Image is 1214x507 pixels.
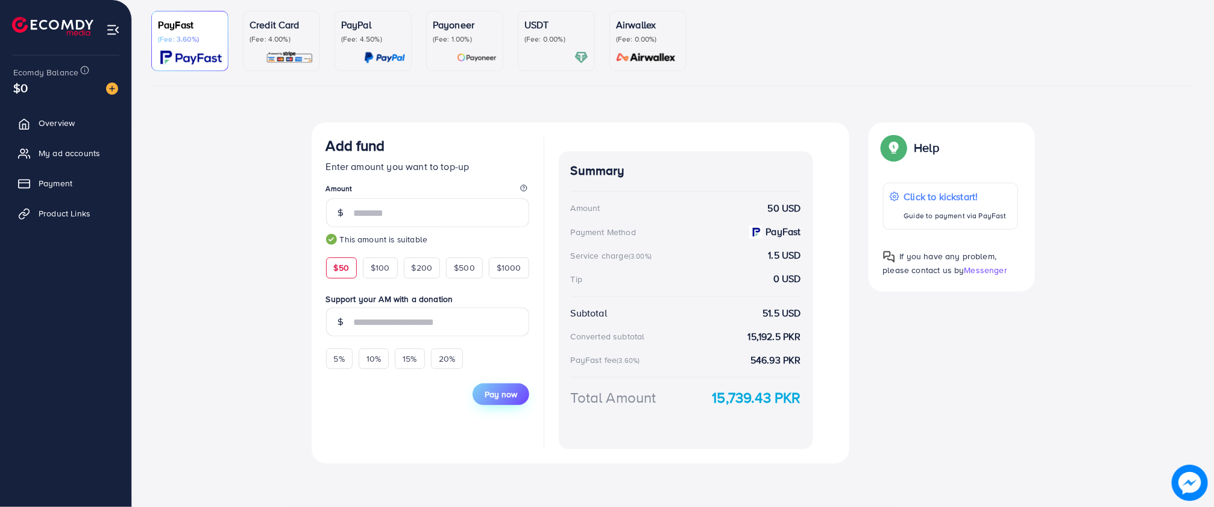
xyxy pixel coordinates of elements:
h4: Summary [571,163,801,178]
small: (3.60%) [617,356,640,365]
img: payment [749,225,763,239]
h3: Add fund [326,137,385,154]
a: Product Links [9,201,122,225]
span: Ecomdy Balance [13,66,78,78]
p: USDT [524,17,588,32]
img: Popup guide [883,137,905,159]
span: Messenger [964,264,1007,276]
img: card [266,51,313,65]
span: $0 [13,79,28,96]
p: Click to kickstart! [904,189,1007,204]
img: Popup guide [883,251,895,263]
strong: 1.5 USD [769,248,801,262]
div: Payment Method [571,226,636,238]
div: Total Amount [571,387,656,408]
strong: 546.93 PKR [750,353,801,367]
img: image [106,83,118,95]
p: (Fee: 0.00%) [524,34,588,44]
div: PayFast fee [571,354,644,366]
p: Enter amount you want to top-up [326,159,529,174]
a: Overview [9,111,122,135]
div: Subtotal [571,306,607,320]
p: PayPal [341,17,405,32]
small: (3.00%) [629,251,652,261]
span: 10% [366,353,381,365]
p: PayFast [158,17,222,32]
strong: PayFast [766,225,801,239]
strong: 51.5 USD [763,306,800,320]
p: Help [914,140,940,155]
span: Product Links [39,207,90,219]
label: Support your AM with a donation [326,293,529,305]
img: card [160,51,222,65]
img: card [457,51,497,65]
a: Payment [9,171,122,195]
span: $50 [334,262,349,274]
p: (Fee: 3.60%) [158,34,222,44]
span: Overview [39,117,75,129]
img: card [574,51,588,65]
legend: Amount [326,183,529,198]
strong: 50 USD [768,201,801,215]
span: Pay now [485,388,517,400]
img: guide [326,234,337,245]
p: Guide to payment via PayFast [904,209,1007,223]
p: (Fee: 1.00%) [433,34,497,44]
div: Amount [571,202,600,214]
span: $1000 [497,262,521,274]
span: 15% [403,353,417,365]
strong: 15,192.5 PKR [748,330,801,344]
span: 5% [334,353,345,365]
span: $200 [412,262,433,274]
small: This amount is suitable [326,233,529,245]
span: 20% [439,353,455,365]
button: Pay now [473,383,529,405]
strong: 15,739.43 PKR [712,387,801,408]
div: Converted subtotal [571,330,645,342]
img: card [612,51,680,65]
p: Payoneer [433,17,497,32]
img: menu [106,23,120,37]
img: logo [12,17,93,36]
p: (Fee: 0.00%) [616,34,680,44]
p: Airwallex [616,17,680,32]
span: Payment [39,177,72,189]
div: Service charge [571,250,655,262]
p: (Fee: 4.50%) [341,34,405,44]
img: image [1172,465,1208,501]
span: $500 [454,262,475,274]
p: Credit Card [250,17,313,32]
span: My ad accounts [39,147,100,159]
strong: 0 USD [773,272,801,286]
span: If you have any problem, please contact us by [883,250,997,276]
div: Tip [571,273,582,285]
a: My ad accounts [9,141,122,165]
img: card [364,51,405,65]
p: (Fee: 4.00%) [250,34,313,44]
span: $100 [371,262,390,274]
